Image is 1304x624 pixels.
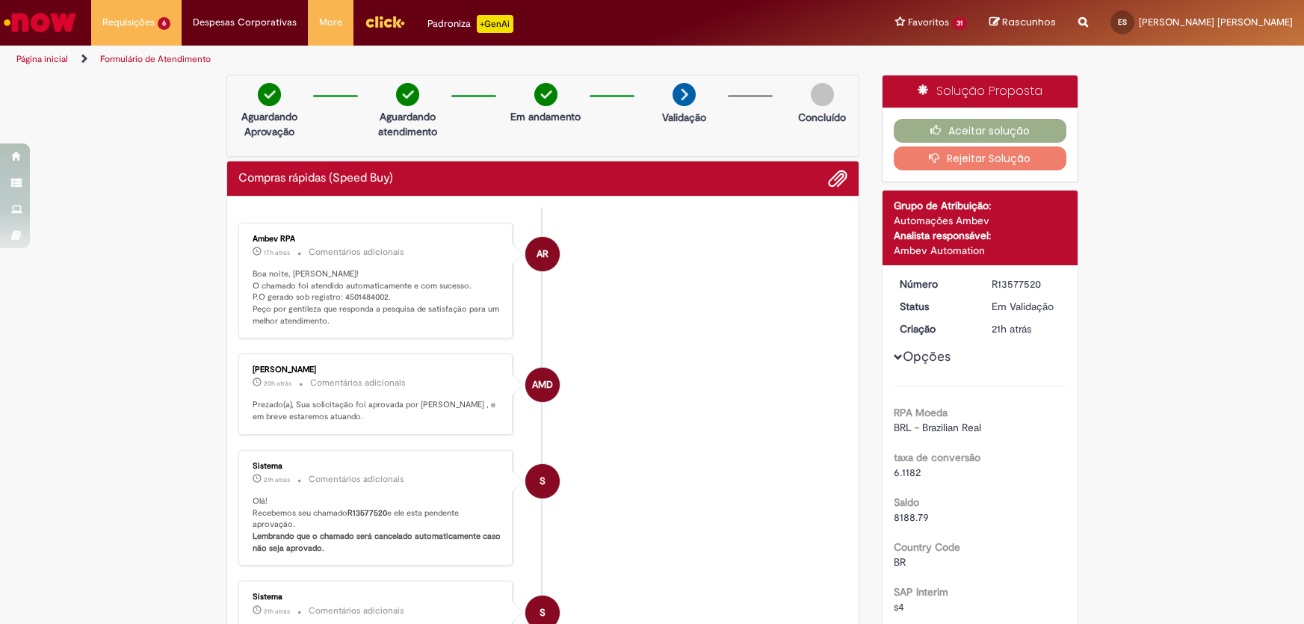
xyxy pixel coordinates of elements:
[894,600,904,614] span: s4
[894,421,981,434] span: BRL - Brazilian Real
[525,368,560,402] div: Alex Marcelino De Oliveira
[811,83,834,106] img: img-circle-grey.png
[894,119,1066,143] button: Aceitar solução
[309,605,404,617] small: Comentários adicionais
[673,83,696,106] img: arrow-next.png
[193,15,297,30] span: Despesas Corporativas
[1118,17,1127,27] span: ES
[253,399,501,422] p: Prezado(a), Sua solicitação foi aprovada por [PERSON_NAME] , e em breve estaremos atuando.
[525,464,560,498] div: System
[889,321,980,336] dt: Criação
[238,172,393,185] h2: Compras rápidas (Speed Buy) Histórico de tíquete
[662,110,706,125] p: Validação
[894,466,921,479] span: 6.1182
[537,236,549,272] span: AR
[253,268,501,327] p: Boa noite, [PERSON_NAME]! O chamado foi atendido automaticamente e com sucesso. P.O gerado sob re...
[1,7,78,37] img: ServiceNow
[894,451,980,464] b: taxa de conversão
[894,585,948,599] b: SAP Interim
[310,377,406,389] small: Comentários adicionais
[253,495,501,555] p: Olá! Recebemos seu chamado e ele esta pendente aprovação.
[253,462,501,471] div: Sistema
[989,16,1056,30] a: Rascunhos
[396,83,419,106] img: check-circle-green.png
[1139,16,1293,28] span: [PERSON_NAME] [PERSON_NAME]
[309,473,404,486] small: Comentários adicionais
[540,463,546,499] span: S
[264,475,290,484] span: 21h atrás
[264,475,290,484] time: 29/09/2025 15:00:32
[894,146,1066,170] button: Rejeitar Solução
[347,507,387,519] b: R13577520
[11,46,858,73] ul: Trilhas de página
[371,109,444,139] p: Aguardando atendimento
[889,299,980,314] dt: Status
[534,83,557,106] img: check-circle-green.png
[319,15,342,30] span: More
[477,15,513,33] p: +GenAi
[525,237,560,271] div: Ambev RPA
[233,109,306,139] p: Aguardando Aprovação
[992,299,1061,314] div: Em Validação
[253,593,501,602] div: Sistema
[427,15,513,33] div: Padroniza
[253,531,503,554] b: Lembrando que o chamado será cancelado automaticamente caso não seja aprovado.
[894,540,960,554] b: Country Code
[264,248,290,257] time: 29/09/2025 18:41:40
[158,17,170,30] span: 6
[894,228,1066,243] div: Analista responsável:
[894,555,906,569] span: BR
[883,75,1078,108] div: Solução Proposta
[894,495,919,509] b: Saldo
[992,321,1061,336] div: 29/09/2025 15:00:19
[828,169,847,188] button: Adicionar anexos
[365,10,405,33] img: click_logo_yellow_360x200.png
[894,198,1066,213] div: Grupo de Atribuição:
[992,322,1031,336] span: 21h atrás
[992,322,1031,336] time: 29/09/2025 15:00:19
[16,53,68,65] a: Página inicial
[894,406,948,419] b: RPA Moeda
[532,367,553,403] span: AMD
[894,510,929,524] span: 8188.79
[992,277,1061,291] div: R13577520
[894,213,1066,228] div: Automações Ambev
[908,15,949,30] span: Favoritos
[264,379,291,388] time: 29/09/2025 15:30:49
[309,246,404,259] small: Comentários adicionais
[264,379,291,388] span: 20h atrás
[952,17,967,30] span: 31
[264,248,290,257] span: 17h atrás
[253,235,501,244] div: Ambev RPA
[798,110,846,125] p: Concluído
[894,243,1066,258] div: Ambev Automation
[510,109,581,124] p: Em andamento
[264,607,290,616] span: 21h atrás
[102,15,155,30] span: Requisições
[1002,15,1056,29] span: Rascunhos
[100,53,211,65] a: Formulário de Atendimento
[253,365,501,374] div: [PERSON_NAME]
[889,277,980,291] dt: Número
[264,607,290,616] time: 29/09/2025 15:00:30
[258,83,281,106] img: check-circle-green.png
